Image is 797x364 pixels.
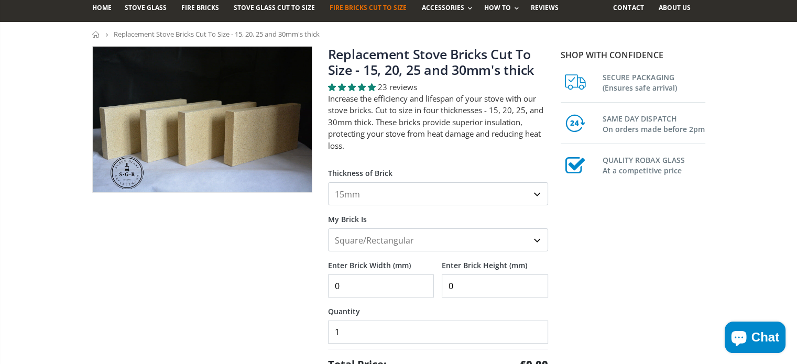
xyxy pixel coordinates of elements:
[603,70,705,93] h3: SECURE PACKAGING (Ensures safe arrival)
[328,251,434,270] label: Enter Brick Width (mm)
[722,322,789,356] inbox-online-store-chat: Shopify online store chat
[603,153,705,176] h3: QUALITY ROBAX GLASS At a competitive price
[421,3,464,12] span: Accessories
[181,3,219,12] span: Fire Bricks
[603,112,705,135] h3: SAME DAY DISPATCH On orders made before 2pm
[328,297,548,316] label: Quantity
[378,82,417,92] span: 23 reviews
[484,3,511,12] span: How To
[531,3,559,12] span: Reviews
[328,93,548,152] p: Increase the efficiency and lifespan of your stove with our stove bricks. Cut to size in four thi...
[125,3,167,12] span: Stove Glass
[93,47,312,192] img: 4_fire_bricks_1aa33a0b-dc7a-4843-b288-55f1aa0e36c3_800x_crop_center.jpeg
[92,3,112,12] span: Home
[328,205,548,224] label: My Brick Is
[613,3,643,12] span: Contact
[328,82,378,92] span: 4.78 stars
[328,159,548,178] label: Thickness of Brick
[561,49,705,61] p: Shop with confidence
[234,3,315,12] span: Stove Glass Cut To Size
[114,29,320,39] span: Replacement Stove Bricks Cut To Size - 15, 20, 25 and 30mm's thick
[328,45,534,79] a: Replacement Stove Bricks Cut To Size - 15, 20, 25 and 30mm's thick
[330,3,407,12] span: Fire Bricks Cut To Size
[92,31,100,38] a: Home
[442,251,548,270] label: Enter Brick Height (mm)
[658,3,690,12] span: About us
